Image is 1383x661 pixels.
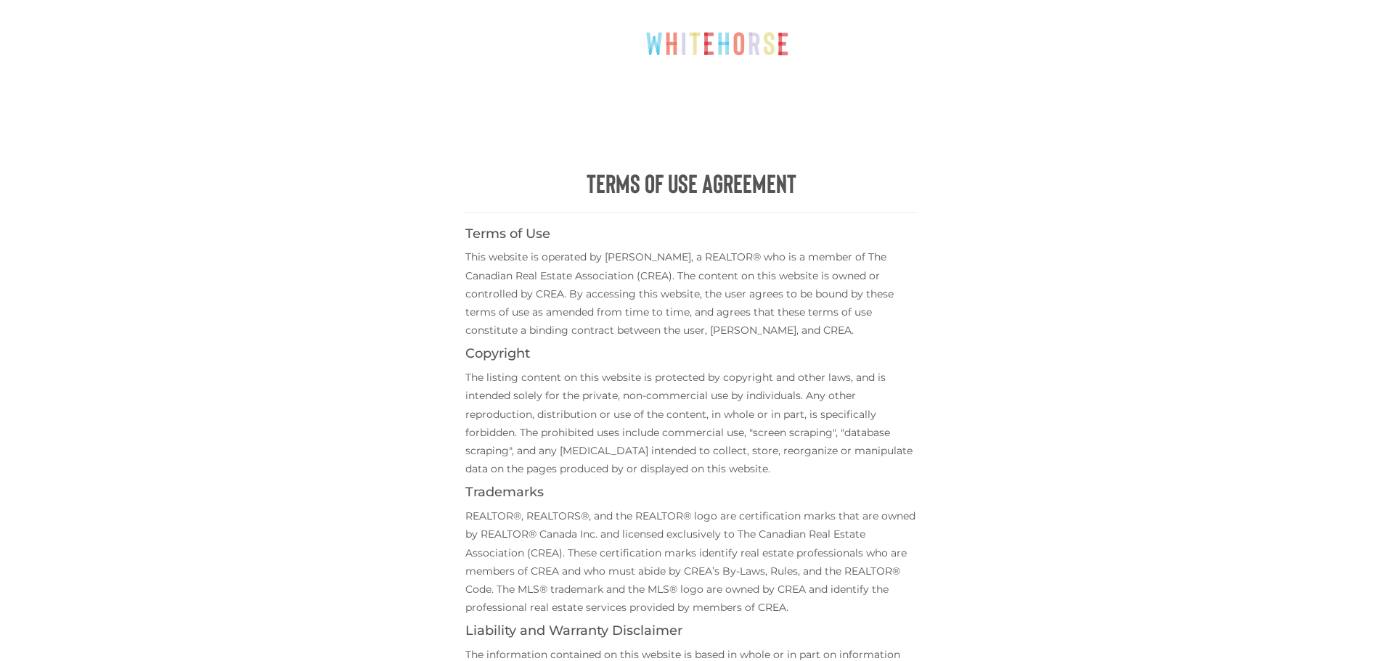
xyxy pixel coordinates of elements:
a: Listings [955,89,1040,118]
h4: Trademarks [465,485,918,500]
a: Sell [677,89,735,118]
h1: Terms of Use Agreement [465,168,918,197]
span: Call or Text [PERSON_NAME]: [PHONE_NUMBER] [850,20,1075,41]
h4: Copyright [465,347,918,361]
a: About [PERSON_NAME] [754,89,937,118]
a: Call or Text [PERSON_NAME]: [PHONE_NUMBER] [833,12,1093,49]
a: Home [344,89,403,118]
a: Explore Whitehorse [421,89,581,118]
a: Buy [599,89,659,118]
nav: Menu [293,89,1091,118]
h4: Liability and Warranty Disclaimer [465,624,918,639]
p: This website is operated by [PERSON_NAME], a REALTOR® who is a member of The Canadian Real Estate... [465,248,918,340]
p: REALTOR®, REALTORS®, and the REALTOR® logo are certification marks that are owned by REALTOR® Can... [465,507,918,617]
p: The listing content on this website is protected by copyright and other laws, and is intended sol... [465,369,918,478]
h4: Terms of Use [465,227,918,242]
